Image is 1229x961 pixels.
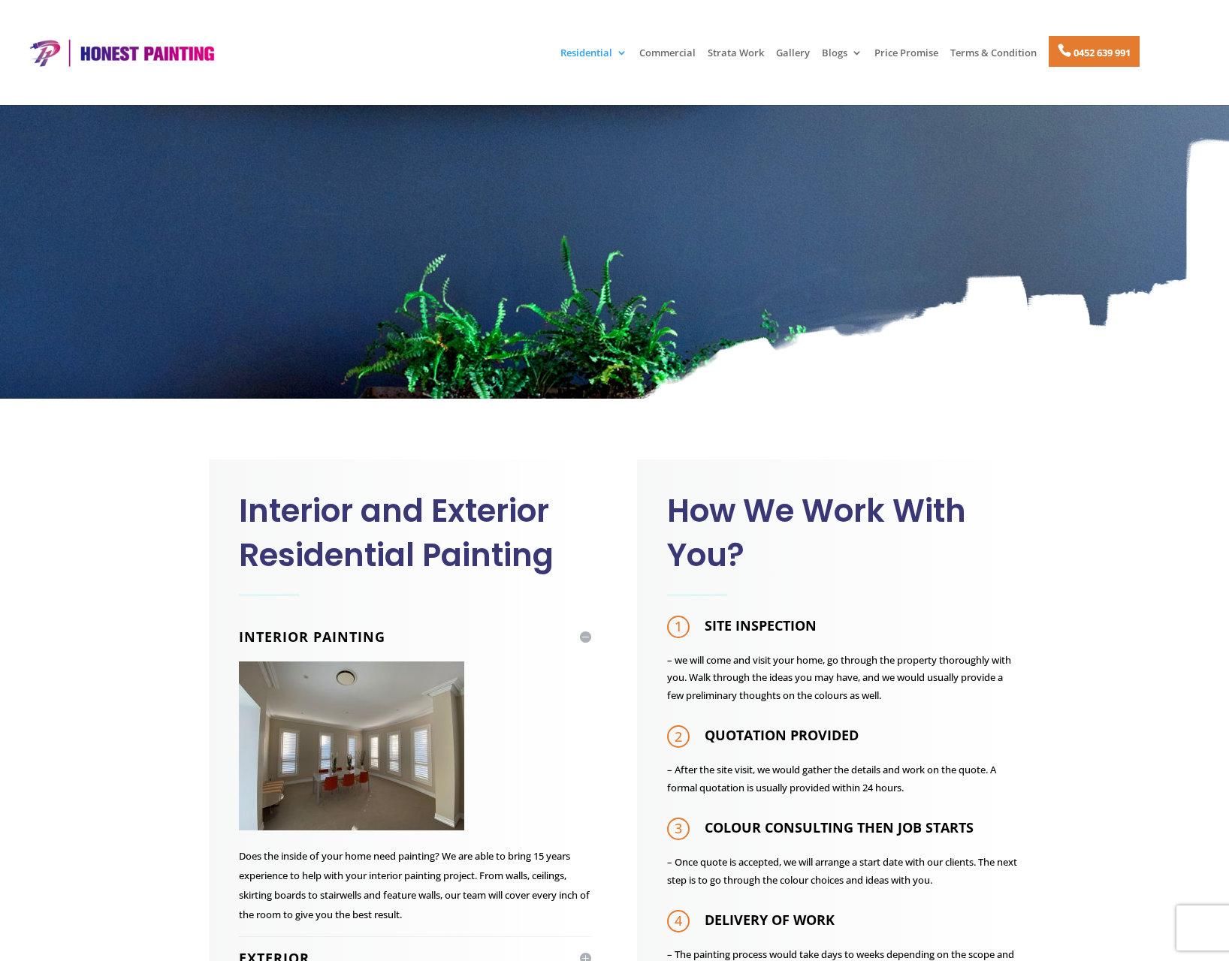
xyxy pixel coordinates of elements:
a: Gallery [776,47,810,73]
span: 4 [667,910,690,932]
span: 1 [667,616,690,638]
h4: Interior Painting [239,628,592,646]
strong: QUOTATION PROVIDED [705,726,859,744]
a: Price Promise [874,47,938,73]
strong: DELIVERY OF WORK [705,911,835,929]
p: – Once quote is accepted, we will arrange a start date with our clients. The next step is to go t... [667,854,1020,890]
strong: COLOUR CONSULTING THEN JOB STARTS [705,818,974,836]
h2: How We Work With You? [667,490,1020,586]
a: Commercial [639,47,696,73]
a: Terms & Condition [950,47,1037,73]
span: 2 [667,725,690,748]
img: Honest Painting [23,38,219,68]
a: Residential [560,47,627,73]
a: Blogs [822,47,862,73]
span: 3 [667,818,690,840]
a: 0452 639 991 [1049,36,1140,67]
p: – we will come and visit your home, go through the property thoroughly with you. Walk through the... [667,652,1020,705]
h2: Interior and Exterior Residential Painting [239,490,592,586]
strong: SITE INSPECTION [705,616,817,634]
a: Strata Work [708,47,764,73]
p: – After the site visit, we would gather the details and work on the quote. A formal quotation is ... [667,761,1020,797]
p: Does the inside of your home need painting? We are able to bring 15 years experience to help with... [239,846,592,924]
